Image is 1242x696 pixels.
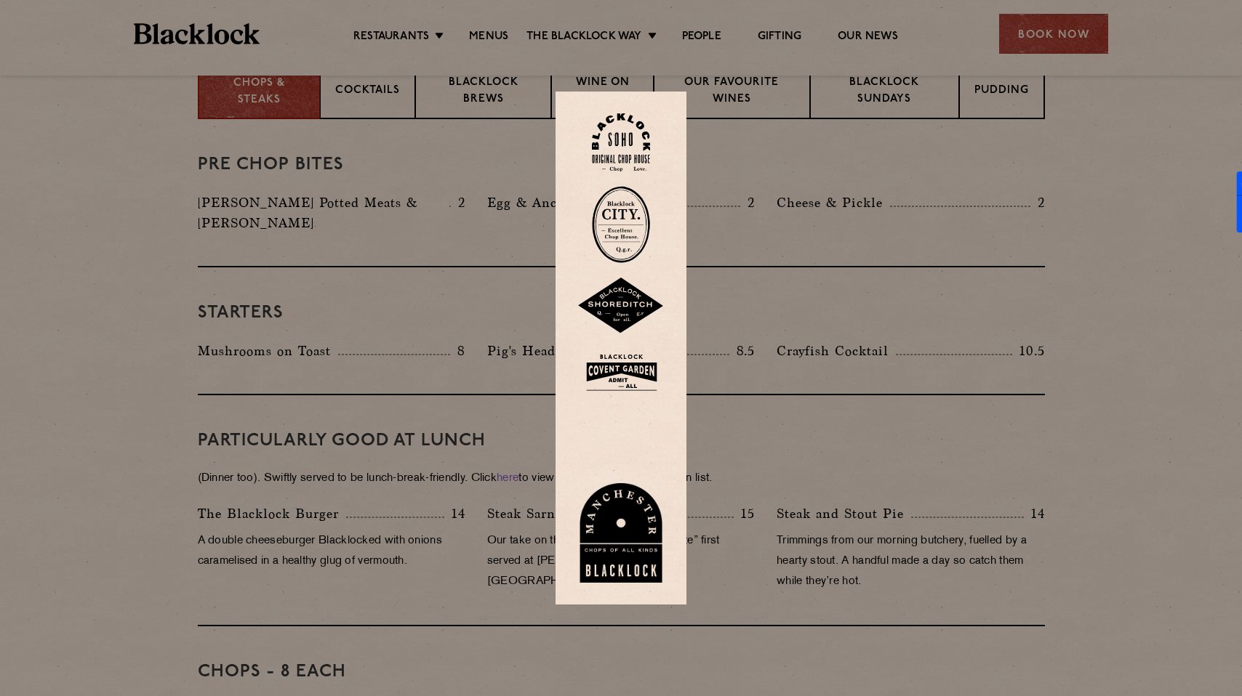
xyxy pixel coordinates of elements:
img: BLA_1470_CoventGarden_Website_Solid.svg [577,336,665,383]
img: City-stamp-default.svg [592,173,650,250]
img: Shoreditch-stamp-v2-default.svg [577,264,665,321]
img: BL_CW_Logo_Website.svg [577,397,665,482]
img: Soho-stamp-default.svg [592,100,650,159]
img: BL_Manchester_Logo-bleed.png [577,496,665,596]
